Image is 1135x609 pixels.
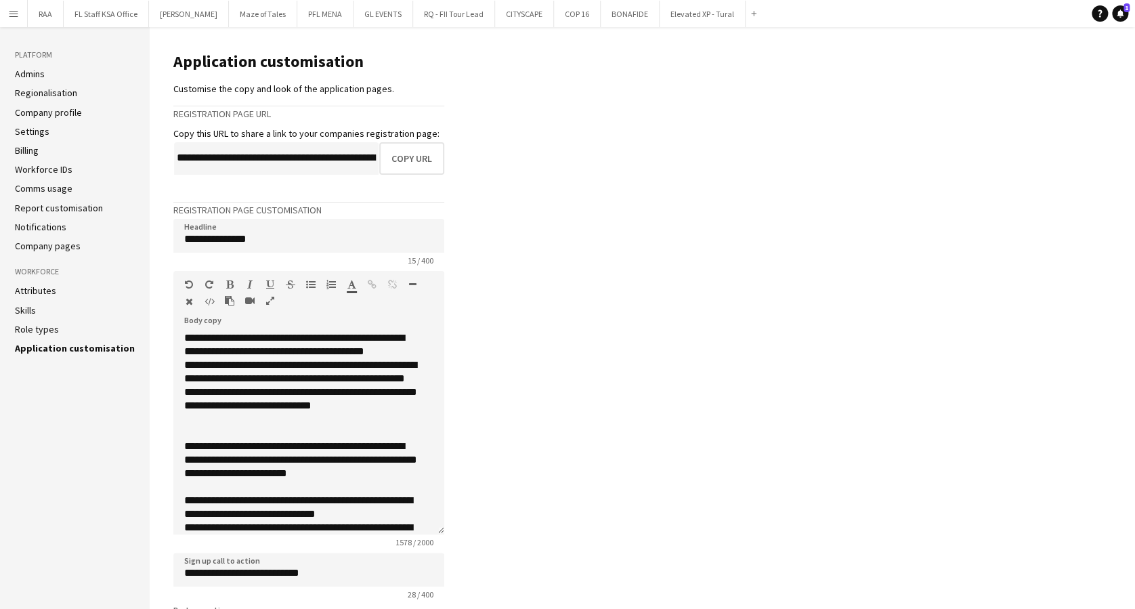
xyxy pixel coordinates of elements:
[28,1,64,27] button: RAA
[173,108,444,120] h3: Registration page URL
[64,1,149,27] button: FL Staff KSA Office
[184,279,194,290] button: Undo
[297,1,354,27] button: PFL MENA
[15,87,77,99] a: Regionalisation
[173,204,444,216] h3: Registration page customisation
[15,323,59,335] a: Role types
[225,279,234,290] button: Bold
[173,51,444,72] h1: Application customisation
[1123,3,1130,12] span: 1
[495,1,554,27] button: CITYSCAPE
[229,1,297,27] button: Maze of Tales
[15,266,135,278] h3: Workforce
[554,1,601,27] button: COP 16
[265,295,275,306] button: Fullscreen
[225,295,234,306] button: Paste as plain text
[265,279,275,290] button: Underline
[15,125,49,138] a: Settings
[15,285,56,297] a: Attributes
[601,1,660,27] button: BONAFIDE
[660,1,746,27] button: Elevated XP - Tural
[15,240,81,252] a: Company pages
[347,279,356,290] button: Text Color
[15,68,45,80] a: Admins
[205,296,214,307] button: HTML Code
[306,279,316,290] button: Unordered List
[173,83,444,95] div: Customise the copy and look of the application pages.
[15,144,39,156] a: Billing
[326,279,336,290] button: Ordered List
[1112,5,1128,22] a: 1
[15,342,135,354] a: Application customisation
[408,279,417,290] button: Horizontal Line
[354,1,413,27] button: GL EVENTS
[184,296,194,307] button: Clear Formatting
[397,255,444,266] span: 15 / 400
[15,182,72,194] a: Comms usage
[15,221,66,233] a: Notifications
[205,279,214,290] button: Redo
[413,1,495,27] button: RQ - FII Tour Lead
[397,589,444,600] span: 28 / 400
[15,202,103,214] a: Report customisation
[245,279,255,290] button: Italic
[173,127,444,140] div: Copy this URL to share a link to your companies registration page:
[245,295,255,306] button: Insert video
[15,163,72,175] a: Workforce IDs
[15,106,82,119] a: Company profile
[286,279,295,290] button: Strikethrough
[15,304,36,316] a: Skills
[149,1,229,27] button: [PERSON_NAME]
[15,49,135,61] h3: Platform
[385,537,444,547] span: 1578 / 2000
[379,142,444,175] button: Copy URL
